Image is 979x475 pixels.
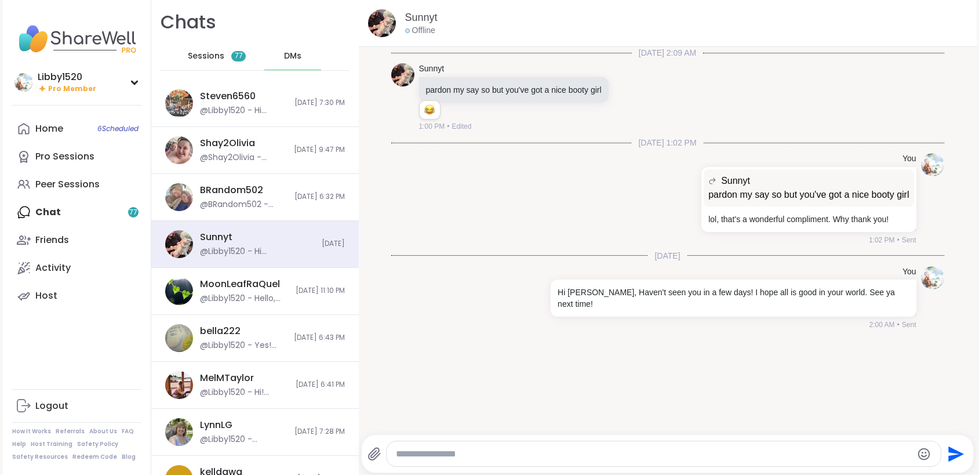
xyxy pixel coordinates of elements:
div: Peer Sessions [35,178,100,191]
span: • [897,320,900,330]
p: Hi [PERSON_NAME], Haven't seen you in a few days! I hope all is good in your world. See ya next t... [558,287,909,310]
img: https://sharewell-space-live.sfo3.digitaloceanspaces.com/user-generated/42cda42b-3507-48ba-b019-3... [165,89,193,117]
img: ShareWell Nav Logo [12,19,141,59]
span: Sent [902,320,916,330]
span: Sessions [188,50,224,62]
div: @Libby1520 - Hi [PERSON_NAME], [PERSON_NAME] was hoping she could join your session at 11 pm if t... [200,105,287,117]
a: FAQ [122,427,134,436]
div: Shay2Olivia [200,137,255,150]
img: https://sharewell-space-live.sfo3.digitaloceanspaces.com/user-generated/22027137-b181-4a8c-aa67-6... [921,153,944,176]
div: @Libby1520 - Yes! Glad to have been there. Hopefully, I can make it at the next one! Take care! [200,340,287,351]
span: [DATE] 9:47 PM [294,145,345,155]
a: Safety Policy [77,440,118,448]
h1: Chats [161,9,216,35]
div: BRandom502 [200,184,263,197]
img: https://sharewell-space-live.sfo3.digitaloceanspaces.com/user-generated/52607e91-69e1-4ca7-b65e-3... [165,136,193,164]
div: MoonLeafRaQuel [200,278,280,291]
span: Sunnyt [721,174,750,188]
div: Reaction list [420,101,440,119]
div: Host [35,289,57,302]
a: Sunnyt [405,10,438,25]
a: How It Works [12,427,51,436]
a: Peer Sessions [12,171,141,198]
img: https://sharewell-space-live.sfo3.digitaloceanspaces.com/user-generated/81ace702-265a-4776-a74a-6... [368,9,396,37]
span: Sent [902,235,916,245]
a: Friends [12,226,141,254]
span: [DATE] 2:09 AM [632,47,703,59]
div: LynnLG [200,419,232,432]
p: pardon my say so but you've got a nice booty girl [708,188,909,202]
span: Edited [452,121,471,132]
img: https://sharewell-space-live.sfo3.digitaloceanspaces.com/user-generated/81ace702-265a-4776-a74a-6... [165,230,193,258]
div: Pro Sessions [35,150,94,163]
a: About Us [89,427,117,436]
div: @Libby1520 - Hi! Definitely understandable. I’ve been hanging out during some of [PERSON_NAME]’s ... [200,387,289,398]
span: [DATE] 6:41 PM [296,380,345,390]
div: Friends [35,234,69,246]
div: Logout [35,400,68,412]
img: Libby1520 [14,73,33,92]
span: [DATE] 6:43 PM [294,333,345,343]
span: [DATE] [647,250,687,262]
div: @Libby1520 - Likewise, truly 🩷 [200,434,287,445]
a: Host [12,282,141,310]
a: Pro Sessions [12,143,141,171]
span: 1:00 PM [419,121,445,132]
span: 6 Scheduled [97,124,139,133]
button: Reactions: haha [423,106,435,115]
h4: You [902,266,916,278]
textarea: Type your message [396,448,912,460]
div: @BRandom502 - awesome [200,199,287,211]
span: 2:00 AM [869,320,895,330]
div: MelMTaylor [200,372,254,385]
a: Safety Resources [12,453,68,461]
span: 77 [235,51,243,61]
a: Help [12,440,26,448]
button: Emoji picker [917,447,931,461]
a: Logout [12,392,141,420]
img: https://sharewell-space-live.sfo3.digitaloceanspaces.com/user-generated/4b1c1b57-66d9-467c-8f22-d... [165,277,193,305]
a: Redeem Code [72,453,117,461]
span: • [897,235,900,245]
a: Sunnyt [419,63,445,75]
div: Activity [35,262,71,274]
div: Home [35,122,63,135]
a: Home6Scheduled [12,115,141,143]
a: Activity [12,254,141,282]
span: [DATE] 11:10 PM [296,286,345,296]
button: Send [941,441,967,467]
p: lol, that’s a wonderful compliment. Why thank you! [708,213,909,225]
a: Referrals [56,427,85,436]
div: Steven6560 [200,90,256,103]
img: https://sharewell-space-live.sfo3.digitaloceanspaces.com/user-generated/cd0780da-9294-4886-a675-3... [165,418,193,446]
div: @Libby1520 - Hi [PERSON_NAME], Haven't seen you in a few days! I hope all is good in your world. ... [200,246,315,258]
a: Host Training [31,440,72,448]
h4: You [902,153,916,165]
span: [DATE] 7:28 PM [294,427,345,437]
div: Offline [405,25,435,37]
span: 1:02 PM [869,235,895,245]
p: pardon my say so but you've got a nice booty girl [426,84,602,96]
a: Blog [122,453,136,461]
span: [DATE] [322,239,345,249]
img: https://sharewell-space-live.sfo3.digitaloceanspaces.com/user-generated/127af2b2-1259-4cf0-9fd7-7... [165,183,193,211]
img: https://sharewell-space-live.sfo3.digitaloceanspaces.com/user-generated/cc0beecb-670d-476b-87c7-0... [165,371,193,399]
div: Sunnyt [200,231,232,244]
span: [DATE] 7:30 PM [294,98,345,108]
div: Libby1520 [38,71,96,84]
div: @Shay2Olivia - [PERSON_NAME] and [PERSON_NAME]'s Baby Registry [DOMAIN_NAME][URL] [200,152,287,164]
span: [DATE] 6:32 PM [294,192,345,202]
div: bella222 [200,325,241,338]
img: https://sharewell-space-live.sfo3.digitaloceanspaces.com/user-generated/81ace702-265a-4776-a74a-6... [391,63,414,86]
span: DMs [284,50,301,62]
img: https://sharewell-space-live.sfo3.digitaloceanspaces.com/user-generated/22027137-b181-4a8c-aa67-6... [921,266,944,289]
span: Pro Member [48,84,96,94]
span: • [447,121,449,132]
img: https://sharewell-space-live.sfo3.digitaloceanspaces.com/user-generated/ea77d8bb-1355-4fc3-ad46-4... [165,324,193,352]
span: [DATE] 1:02 PM [631,137,703,148]
div: @Libby1520 - Hello, hope you had a good day [DATE]! [200,293,289,304]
